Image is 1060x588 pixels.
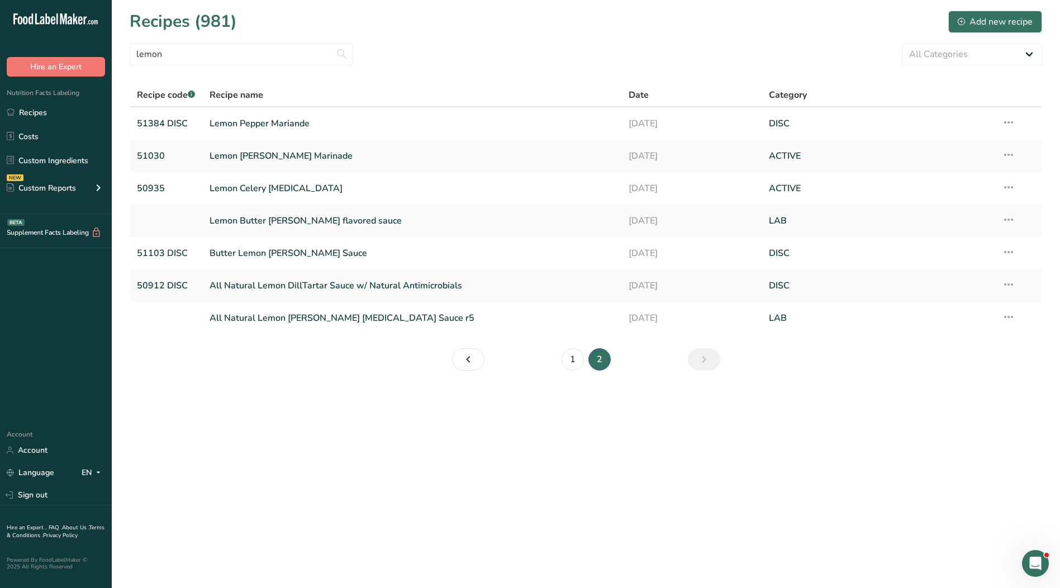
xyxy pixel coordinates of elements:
[7,57,105,77] button: Hire an Expert
[210,112,616,135] a: Lemon Pepper Mariande
[629,88,649,102] span: Date
[137,241,196,265] a: 51103 DISC
[43,532,78,539] a: Privacy Policy
[137,89,195,101] span: Recipe code
[629,209,755,233] a: [DATE]
[769,144,988,168] a: ACTIVE
[210,209,616,233] a: Lemon Butter [PERSON_NAME] flavored sauce
[210,306,616,330] a: All Natural Lemon [PERSON_NAME] [MEDICAL_DATA] Sauce r5
[210,177,616,200] a: Lemon Celery [MEDICAL_DATA]
[769,177,988,200] a: ACTIVE
[137,112,196,135] a: 51384 DISC
[7,182,76,194] div: Custom Reports
[130,43,353,65] input: Search for recipe
[130,9,237,34] h1: Recipes (981)
[210,241,616,265] a: Butter Lemon [PERSON_NAME] Sauce
[210,274,616,297] a: All Natural Lemon DillTartar Sauce w/ Natural Antimicrobials
[769,306,988,330] a: LAB
[769,112,988,135] a: DISC
[629,177,755,200] a: [DATE]
[1022,550,1049,577] iframe: Intercom live chat
[7,219,25,226] div: BETA
[769,241,988,265] a: DISC
[629,274,755,297] a: [DATE]
[688,348,720,371] a: Page 3.
[769,88,807,102] span: Category
[629,144,755,168] a: [DATE]
[948,11,1042,33] button: Add new recipe
[7,524,46,532] a: Hire an Expert .
[452,348,484,371] a: Page 1.
[210,88,263,102] span: Recipe name
[562,348,584,371] a: Page 1.
[769,209,988,233] a: LAB
[769,274,988,297] a: DISC
[629,241,755,265] a: [DATE]
[7,557,105,570] div: Powered By FoodLabelMaker © 2025 All Rights Reserved
[7,524,104,539] a: Terms & Conditions .
[137,177,196,200] a: 50935
[629,306,755,330] a: [DATE]
[137,144,196,168] a: 51030
[49,524,62,532] a: FAQ .
[62,524,89,532] a: About Us .
[629,112,755,135] a: [DATE]
[82,466,105,480] div: EN
[210,144,616,168] a: Lemon [PERSON_NAME] Marinade
[7,463,54,482] a: Language
[958,15,1033,29] div: Add new recipe
[7,174,23,181] div: NEW
[137,274,196,297] a: 50912 DISC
